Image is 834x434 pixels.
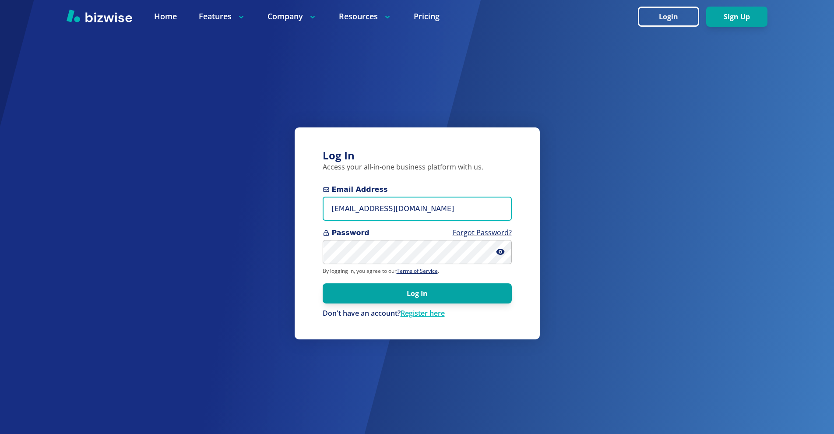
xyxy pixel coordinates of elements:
div: Don't have an account?Register here [323,309,512,318]
a: Home [154,11,177,22]
input: you@example.com [323,197,512,221]
h3: Log In [323,148,512,163]
a: Sign Up [706,13,767,21]
a: Terms of Service [397,267,438,275]
p: Features [199,11,246,22]
p: Access your all-in-one business platform with us. [323,162,512,172]
button: Login [638,7,699,27]
p: Company [267,11,317,22]
span: Password [323,228,512,238]
button: Log In [323,283,512,303]
p: Resources [339,11,392,22]
a: Pricing [414,11,440,22]
a: Register here [401,308,445,318]
button: Sign Up [706,7,767,27]
p: By logging in, you agree to our . [323,268,512,275]
a: Login [638,13,706,21]
a: Forgot Password? [453,228,512,237]
img: Bizwise Logo [67,9,132,22]
span: Email Address [323,184,512,195]
p: Don't have an account? [323,309,512,318]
